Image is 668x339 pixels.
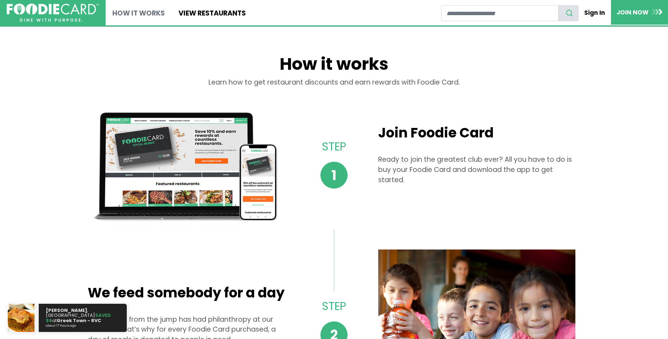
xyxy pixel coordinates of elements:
[88,285,285,301] h2: We feed somebody for a day
[7,4,99,22] img: FoodieCard; Eat, Drink, Save, Donate
[558,5,579,21] button: search
[88,78,581,98] div: Learn how to get restaurant discounts and earn rewards with Foodie Card.
[320,162,348,189] span: 1
[307,298,361,315] p: Step
[46,308,120,328] p: , [GEOGRAPHIC_DATA] at
[88,54,581,78] h1: How it works
[46,307,87,314] strong: [PERSON_NAME]
[378,155,575,185] p: Ready to join the greatest club ever? All you have to do is buy your Foodie Card and download the...
[441,5,558,21] input: restaurant search
[8,304,35,332] img: Webhook
[49,317,52,324] strong: 6
[307,138,361,155] p: Step
[46,324,118,328] small: about 17 hours ago
[579,5,611,20] a: Sign In
[46,312,111,323] strong: SAVED $
[378,125,575,141] h2: Join Foodie Card
[57,317,101,324] strong: Greek Town - RVC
